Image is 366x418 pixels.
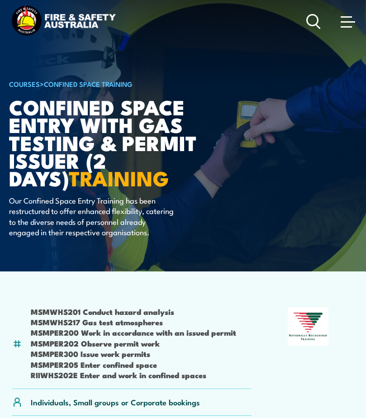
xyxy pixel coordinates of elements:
li: MSMPER202 Observe permit work [31,338,236,348]
img: Nationally Recognised Training logo. [288,307,329,346]
h6: > [9,78,233,89]
a: COURSES [9,79,40,89]
p: Our Confined Space Entry Training has been restructured to offer enhanced flexibility, catering t... [9,195,174,237]
li: RIIWHS202E Enter and work in confined spaces [31,370,236,380]
li: MSMPER205 Enter confined space [31,359,236,370]
strong: TRAINING [69,162,169,193]
h1: Confined Space Entry with Gas Testing & Permit Issuer (2 days) [9,98,233,186]
p: Individuals, Small groups or Corporate bookings [31,397,200,407]
li: MSMWHS217 Gas test atmospheres [31,317,236,327]
li: MSMPER200 Work in accordance with an issued permit [31,327,236,337]
a: Confined Space Training [44,79,133,89]
li: MSMPER300 Issue work permits [31,348,236,359]
li: MSMWHS201 Conduct hazard analysis [31,306,236,317]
